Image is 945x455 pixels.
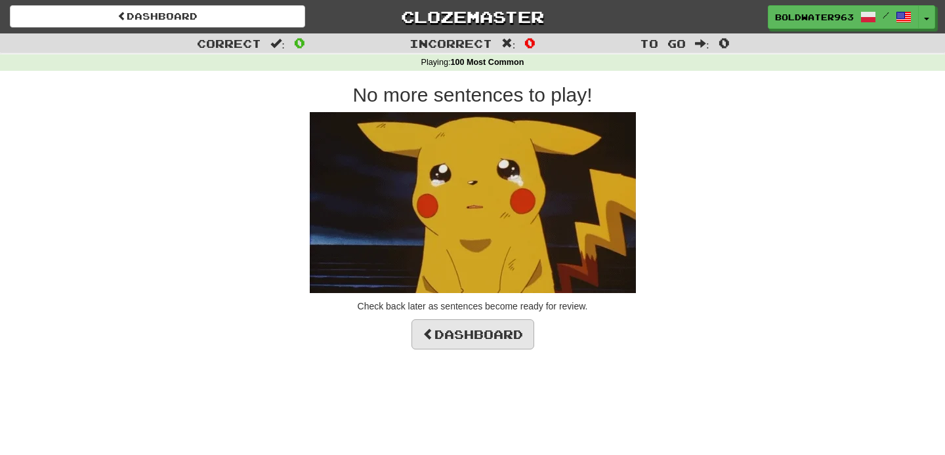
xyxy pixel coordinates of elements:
span: : [695,38,709,49]
span: To go [640,37,686,50]
span: 0 [719,35,730,50]
span: BoldWater963 [775,11,854,23]
img: sad-pikachu.gif [310,112,636,293]
span: Incorrect [409,37,492,50]
strong: 100 Most Common [450,58,524,67]
a: Clozemaster [325,5,620,28]
span: 0 [524,35,535,50]
span: : [270,38,285,49]
p: Check back later as sentences become ready for review. [98,300,847,313]
h2: No more sentences to play! [98,84,847,106]
a: BoldWater963 / [768,5,919,29]
span: Correct [197,37,261,50]
a: Dashboard [10,5,305,28]
span: : [501,38,516,49]
span: / [883,10,889,20]
span: 0 [294,35,305,50]
a: Dashboard [411,319,534,349]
